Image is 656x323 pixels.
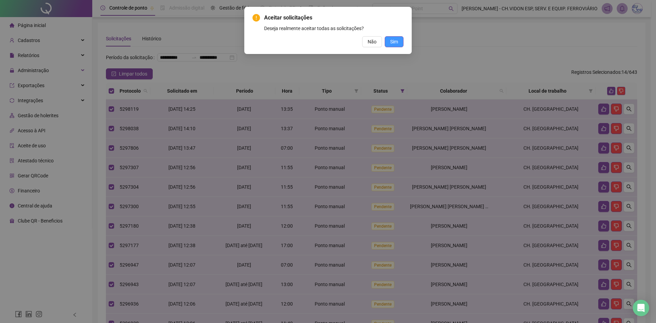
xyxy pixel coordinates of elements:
span: exclamation-circle [252,14,260,22]
button: Não [362,36,382,47]
span: Aceitar solicitações [264,14,404,22]
button: Sim [385,36,404,47]
span: Não [368,38,377,45]
div: Deseja realmente aceitar todas as solicitações? [264,25,404,32]
div: Open Intercom Messenger [633,300,649,316]
span: Sim [390,38,398,45]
